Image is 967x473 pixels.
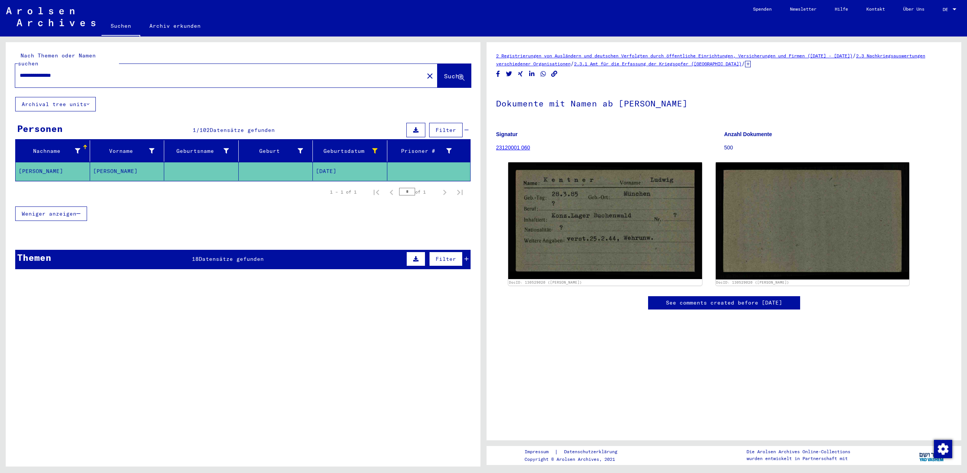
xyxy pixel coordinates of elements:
[574,61,742,67] a: 2.3.1 Amt für die Erfassung der Kriegsopfer ([GEOGRAPHIC_DATA])
[390,145,461,157] div: Prisoner #
[239,140,313,162] mat-header-cell: Geburt‏
[452,184,468,200] button: Last page
[90,162,165,181] mat-cell: [PERSON_NAME]
[853,52,856,59] span: /
[18,52,96,67] mat-label: Nach Themen oder Namen suchen
[550,69,558,79] button: Copy link
[505,69,513,79] button: Share on Twitter
[369,184,384,200] button: First page
[15,97,96,111] button: Archival tree units
[19,145,90,157] div: Nachname
[429,252,463,266] button: Filter
[494,69,502,79] button: Share on Facebook
[242,145,313,157] div: Geburt‏
[724,131,772,137] b: Anzahl Dokumente
[313,162,387,181] mat-cell: [DATE]
[539,69,547,79] button: Share on WhatsApp
[525,448,555,456] a: Impressum
[571,60,574,67] span: /
[436,256,456,262] span: Filter
[196,127,200,133] span: /
[496,86,952,119] h1: Dokumente mit Namen ab [PERSON_NAME]
[747,448,850,455] p: Die Arolsen Archives Online-Collections
[934,440,952,458] div: Zustimmung ändern
[390,147,452,155] div: Prisoner #
[943,7,951,12] span: DE
[167,147,229,155] div: Geburtsname
[313,140,387,162] mat-header-cell: Geburtsdatum
[384,184,399,200] button: Previous page
[558,448,626,456] a: Datenschutzerklärung
[387,140,471,162] mat-header-cell: Prisoner #
[6,7,95,26] img: Arolsen_neg.svg
[747,455,850,462] p: wurden entwickelt in Partnerschaft mit
[444,72,463,80] span: Suche
[316,145,387,157] div: Geburtsdatum
[90,140,165,162] mat-header-cell: Vorname
[425,71,434,81] mat-icon: close
[399,188,437,195] div: of 1
[140,17,210,35] a: Archiv erkunden
[242,147,303,155] div: Geburt‏
[918,446,946,465] img: yv_logo.png
[508,162,702,279] img: 001.jpg
[422,68,438,83] button: Clear
[724,144,952,152] p: 500
[525,456,626,463] p: Copyright © Arolsen Archives, 2021
[193,127,196,133] span: 1
[528,69,536,79] button: Share on LinkedIn
[525,448,626,456] div: |
[93,147,155,155] div: Vorname
[509,280,582,284] a: DocID: 130529020 ([PERSON_NAME])
[742,60,745,67] span: /
[666,299,782,307] a: See comments created before [DATE]
[17,251,51,264] div: Themen
[716,280,789,284] a: DocID: 130529020 ([PERSON_NAME])
[167,145,238,157] div: Geburtsname
[716,162,910,279] img: 002.jpg
[15,206,87,221] button: Weniger anzeigen
[210,127,275,133] span: Datensätze gefunden
[164,140,239,162] mat-header-cell: Geburtsname
[316,147,377,155] div: Geburtsdatum
[438,64,471,87] button: Suche
[496,144,530,151] a: 23120001 060
[330,189,357,195] div: 1 – 1 of 1
[101,17,140,37] a: Suchen
[19,147,80,155] div: Nachname
[496,53,853,59] a: 2 Registrierungen von Ausländern und deutschen Verfolgten durch öffentliche Einrichtungen, Versic...
[199,256,264,262] span: Datensätze gefunden
[200,127,210,133] span: 102
[22,210,76,217] span: Weniger anzeigen
[16,162,90,181] mat-cell: [PERSON_NAME]
[192,256,199,262] span: 18
[93,145,164,157] div: Vorname
[517,69,525,79] button: Share on Xing
[496,131,518,137] b: Signatur
[934,440,952,458] img: Zustimmung ändern
[16,140,90,162] mat-header-cell: Nachname
[437,184,452,200] button: Next page
[17,122,63,135] div: Personen
[429,123,463,137] button: Filter
[436,127,456,133] span: Filter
